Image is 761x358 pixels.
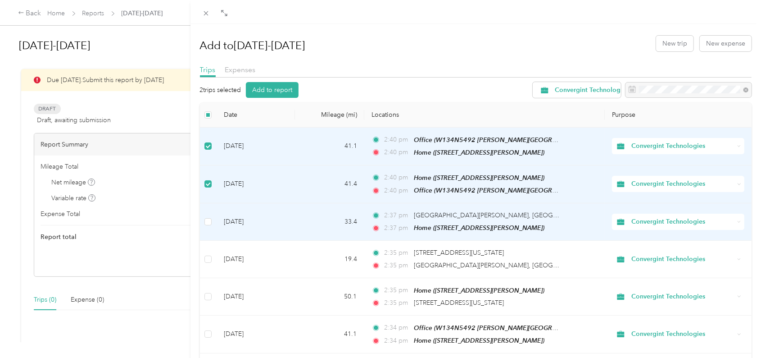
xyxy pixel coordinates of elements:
h1: Add to [DATE]-[DATE] [200,35,305,56]
p: 2 trips selected [200,85,241,95]
span: Expenses [225,65,256,74]
span: Convergint Technologies [631,292,734,302]
td: 19.4 [295,241,364,278]
span: [STREET_ADDRESS][US_STATE] [414,299,504,307]
span: 2:40 pm [384,147,410,157]
span: Home ([STREET_ADDRESS][PERSON_NAME]) [414,149,544,156]
td: 41.1 [295,316,364,353]
button: New trip [656,36,693,51]
iframe: Everlance-gr Chat Button Frame [711,308,761,358]
td: 41.4 [295,165,364,203]
span: 2:40 pm [384,186,410,196]
span: Trips [200,65,216,74]
span: 2:34 pm [384,323,410,333]
span: Home ([STREET_ADDRESS][PERSON_NAME]) [414,174,544,181]
span: 2:35 pm [384,248,410,258]
span: 2:35 pm [384,261,410,271]
td: [DATE] [217,203,295,241]
span: 2:40 pm [384,135,410,145]
th: Date [217,103,295,128]
span: [GEOGRAPHIC_DATA][PERSON_NAME], [GEOGRAPHIC_DATA] [414,262,597,269]
span: Convergint Technologies [631,254,734,264]
span: Convergint Technologies [631,179,734,189]
button: New expense [700,36,752,51]
td: [DATE] [217,165,295,203]
td: 50.1 [295,278,364,316]
th: Purpose [605,103,752,128]
span: 2:34 pm [384,336,410,346]
span: Convergint Technologies [555,87,629,93]
td: [DATE] [217,241,295,278]
span: 2:40 pm [384,173,410,183]
span: Home ([STREET_ADDRESS][PERSON_NAME]) [414,337,544,344]
td: [DATE] [217,128,295,165]
span: 2:35 pm [384,285,410,295]
span: Convergint Technologies [631,329,734,339]
span: Convergint Technologies [631,217,734,227]
span: [STREET_ADDRESS][US_STATE] [414,249,504,257]
button: Add to report [246,82,299,98]
th: Locations [364,103,605,128]
span: 2:37 pm [384,211,410,220]
td: 33.4 [295,203,364,241]
span: 2:35 pm [384,298,410,308]
th: Mileage (mi) [295,103,364,128]
td: 41.1 [295,128,364,165]
span: Home ([STREET_ADDRESS][PERSON_NAME]) [414,224,544,231]
td: [DATE] [217,316,295,353]
span: 2:37 pm [384,223,410,233]
td: [DATE] [217,278,295,316]
span: [GEOGRAPHIC_DATA][PERSON_NAME], [GEOGRAPHIC_DATA] [414,211,597,219]
span: Home ([STREET_ADDRESS][PERSON_NAME]) [414,287,544,294]
span: Convergint Technologies [631,141,734,151]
